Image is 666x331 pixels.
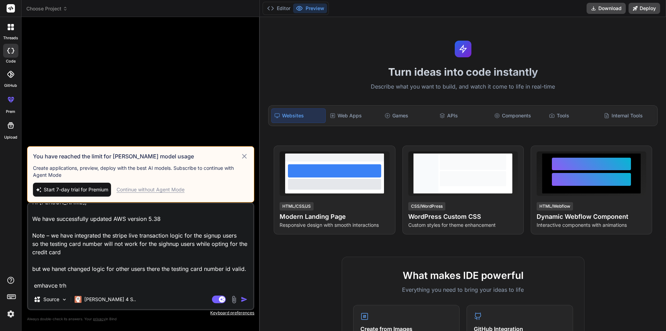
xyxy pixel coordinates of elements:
button: Preview [293,3,327,13]
h4: Modern Landing Page [280,212,389,222]
label: threads [3,35,18,41]
label: Upload [4,134,17,140]
h3: You have reached the limit for [PERSON_NAME] model usage [33,152,240,160]
div: Internal Tools [601,108,655,123]
img: icon [241,296,248,303]
span: Choose Project [26,5,68,12]
label: prem [6,109,15,115]
button: Download [587,3,626,14]
div: Continue without Agent Mode [117,186,185,193]
p: Interactive components with animations [537,222,646,229]
div: Games [382,108,435,123]
div: HTML/Webflow [537,202,573,210]
label: GitHub [4,83,17,89]
button: Start 7-day trial for Premium [33,183,111,197]
div: APIs [437,108,490,123]
img: Pick Models [61,297,67,303]
h4: WordPress Custom CSS [408,212,518,222]
span: Start 7-day trial for Premium [44,186,108,193]
p: Everything you need to bring your ideas to life [353,286,573,294]
h1: Turn ideas into code instantly [264,66,662,78]
button: Deploy [629,3,660,14]
p: Always double-check its answers. Your in Bind [27,316,254,322]
span: privacy [93,317,105,321]
h2: What makes IDE powerful [353,268,573,283]
textarea: Hi [PERSON_NAME], We have successfully updated AWS version 5.38 Note – we have integrated the str... [28,204,253,290]
img: settings [5,308,17,320]
h4: Dynamic Webflow Component [537,212,646,222]
div: Components [492,108,545,123]
label: code [6,58,16,64]
div: Tools [546,108,600,123]
div: Websites [271,108,325,123]
div: HTML/CSS/JS [280,202,314,210]
img: Claude 4 Sonnet [75,296,82,303]
div: Web Apps [327,108,381,123]
p: Create applications, preview, deploy with the best AI models. Subscribe to continue with Agent Mode [33,165,248,179]
p: Responsive design with smooth interactions [280,222,389,229]
p: [PERSON_NAME] 4 S.. [84,296,136,303]
div: CSS/WordPress [408,202,445,210]
p: Custom styles for theme enhancement [408,222,518,229]
p: Keyboard preferences [27,310,254,316]
button: Editor [264,3,293,13]
img: attachment [230,296,238,304]
p: Source [43,296,59,303]
p: Describe what you want to build, and watch it come to life in real-time [264,82,662,91]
